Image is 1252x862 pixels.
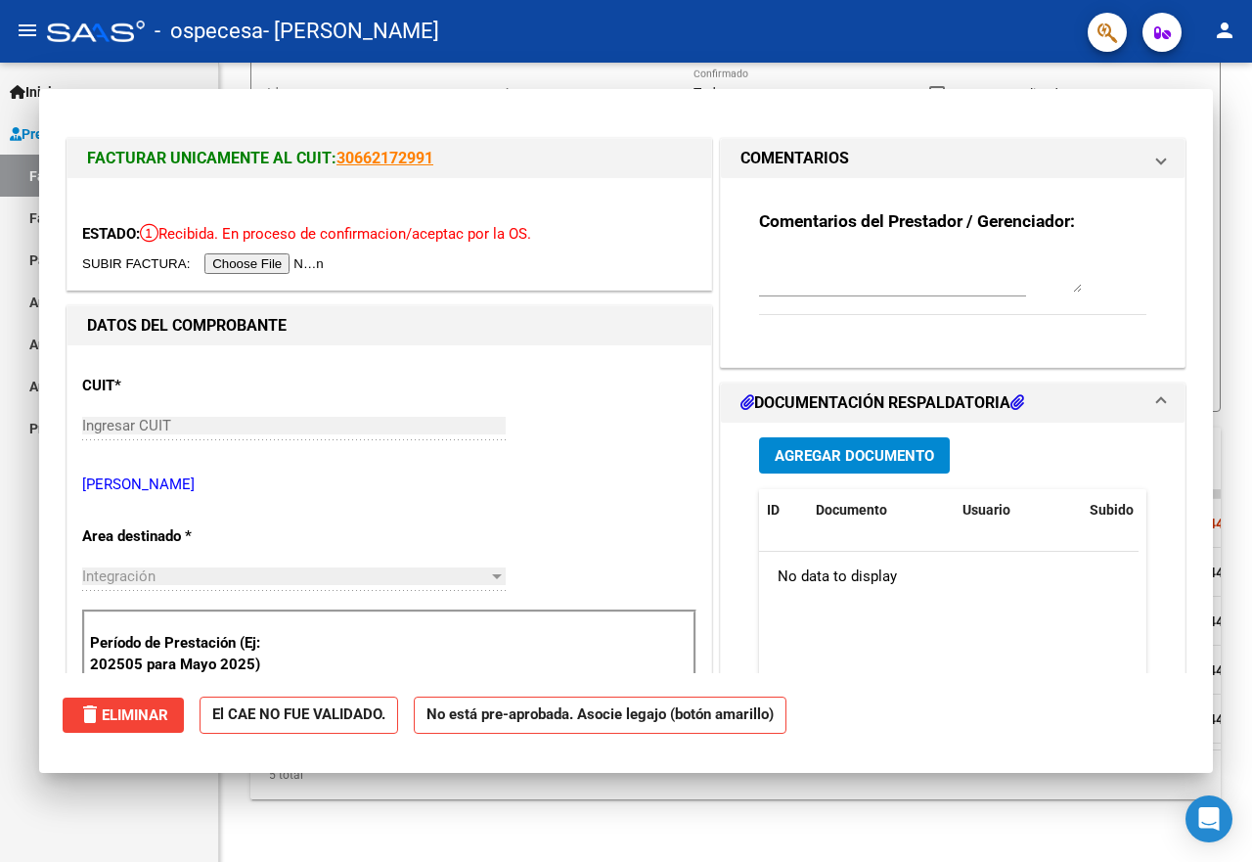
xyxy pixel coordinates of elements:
[263,10,439,53] span: - [PERSON_NAME]
[740,391,1024,415] h1: DOCUMENTACIÓN RESPALDATORIA
[955,489,1082,531] datatable-header-cell: Usuario
[87,149,336,167] span: FACTURAR UNICAMENTE AL CUIT:
[721,423,1185,829] div: DOCUMENTACIÓN RESPALDATORIA
[693,85,731,101] span: Todos
[1082,489,1180,531] datatable-header-cell: Subido
[816,502,887,518] span: Documento
[82,567,156,585] span: Integración
[759,489,808,531] datatable-header-cell: ID
[82,375,266,397] p: CUIT
[10,81,60,103] span: Inicio
[90,632,270,676] p: Período de Prestación (Ej: 202505 para Mayo 2025)
[953,82,1085,106] span: Mostrar totalizadores
[962,502,1010,518] span: Usuario
[1185,795,1232,842] div: Open Intercom Messenger
[808,489,955,531] datatable-header-cell: Documento
[200,697,398,735] strong: El CAE NO FUE VALIDADO.
[10,123,188,145] span: Prestadores / Proveedores
[140,225,531,243] span: Recibida. En proceso de confirmacion/aceptac por la OS.
[740,147,849,170] h1: COMENTARIOS
[721,178,1185,367] div: COMENTARIOS
[775,447,934,465] span: Agregar Documento
[721,139,1185,178] mat-expansion-panel-header: COMENTARIOS
[503,85,661,102] span: Area
[82,474,696,496] p: [PERSON_NAME]
[1213,19,1236,42] mat-icon: person
[767,502,780,518] span: ID
[759,552,1139,601] div: No data to display
[414,697,786,735] strong: No está pre-aprobada. Asocie legajo (botón amarillo)
[250,750,1221,799] div: 5 total
[759,211,1075,231] strong: Comentarios del Prestador / Gerenciador:
[336,149,433,167] a: 30662172991
[155,10,263,53] span: - ospecesa
[16,19,39,42] mat-icon: menu
[759,437,950,474] button: Agregar Documento
[82,525,266,548] p: Area destinado *
[1090,502,1134,518] span: Subido
[87,316,287,335] strong: DATOS DEL COMPROBANTE
[78,703,102,726] mat-icon: delete
[78,706,168,724] span: Eliminar
[82,225,140,243] span: ESTADO:
[63,698,184,733] button: Eliminar
[721,384,1185,423] mat-expansion-panel-header: DOCUMENTACIÓN RESPALDATORIA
